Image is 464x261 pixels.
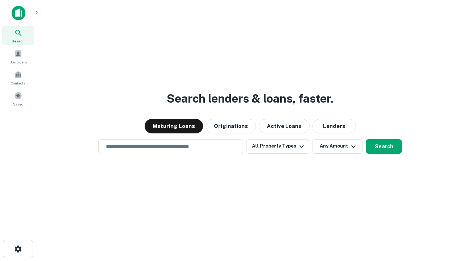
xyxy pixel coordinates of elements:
[312,139,363,154] button: Any Amount
[428,203,464,238] iframe: Chat Widget
[2,89,34,108] a: Saved
[12,6,25,20] img: capitalize-icon.png
[246,139,309,154] button: All Property Types
[11,80,25,86] span: Contacts
[145,119,203,133] button: Maturing Loans
[2,26,34,45] a: Search
[167,90,333,107] h3: Search lenders & loans, faster.
[259,119,310,133] button: Active Loans
[12,38,25,44] span: Search
[312,119,356,133] button: Lenders
[2,68,34,87] a: Contacts
[366,139,402,154] button: Search
[9,59,27,65] span: Borrowers
[206,119,256,133] button: Originations
[13,101,24,107] span: Saved
[2,47,34,66] a: Borrowers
